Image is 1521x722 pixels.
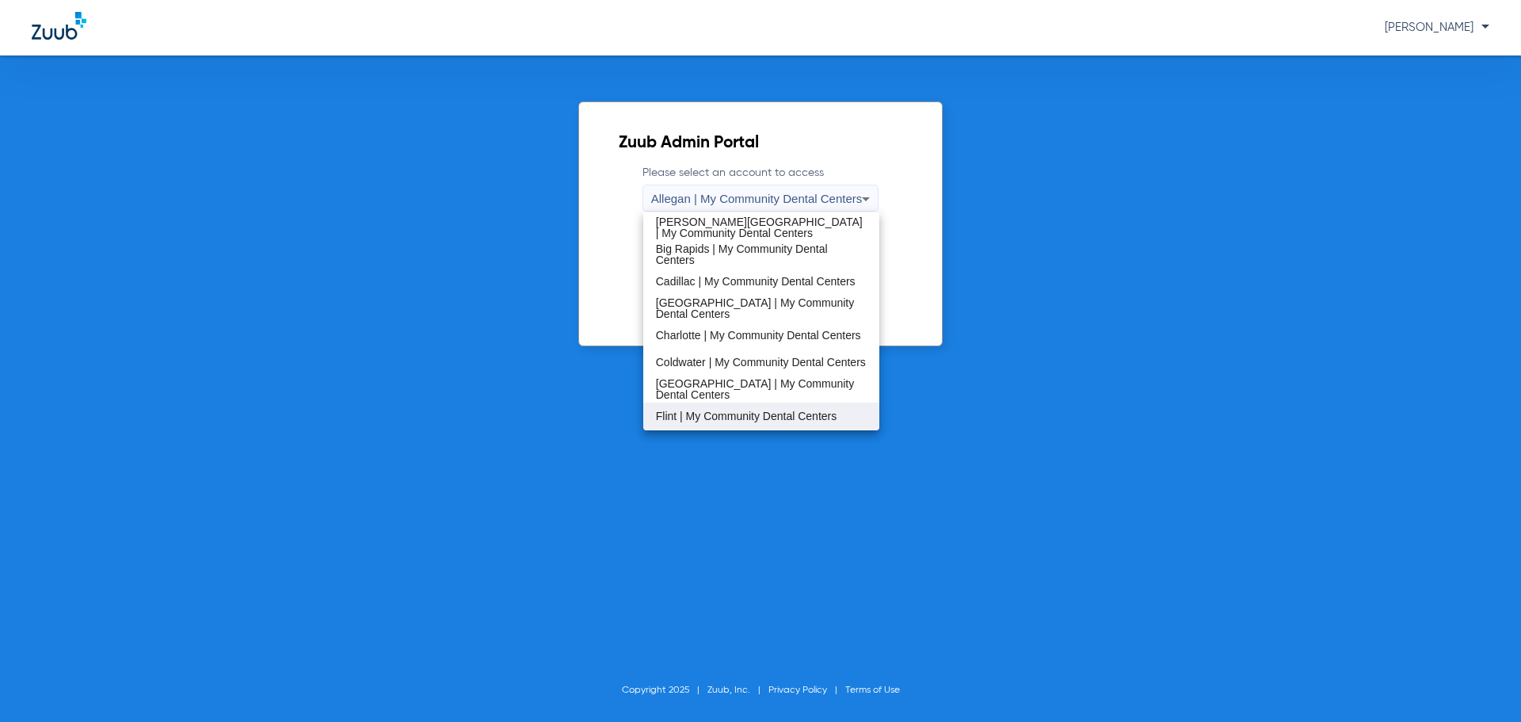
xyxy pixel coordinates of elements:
span: Flint | My Community Dental Centers [656,411,837,422]
span: [PERSON_NAME][GEOGRAPHIC_DATA] | My Community Dental Centers [656,216,867,239]
span: [GEOGRAPHIC_DATA] | My Community Dental Centers [656,297,867,319]
span: Big Rapids | My Community Dental Centers [656,243,867,265]
span: Charlotte | My Community Dental Centers [656,330,861,341]
span: Cadillac | My Community Dental Centers [656,276,856,287]
span: Coldwater | My Community Dental Centers [656,357,866,368]
span: [GEOGRAPHIC_DATA] | My Community Dental Centers [656,378,867,400]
